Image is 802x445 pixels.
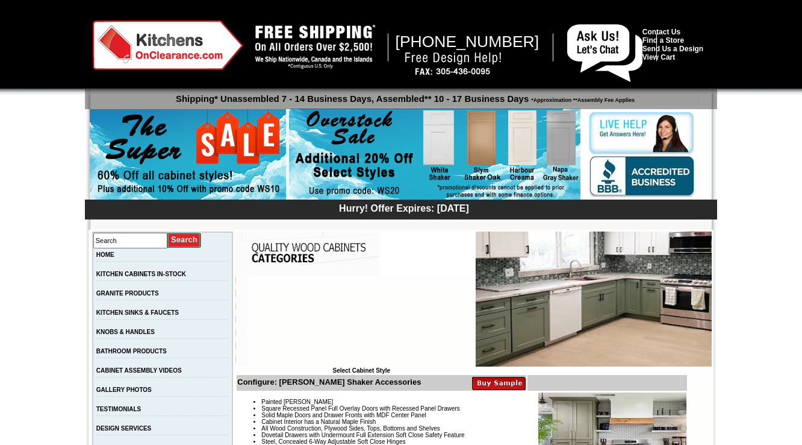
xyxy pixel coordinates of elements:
[96,425,152,432] a: DESIGN SERVICES
[642,53,675,62] a: View Cart
[96,329,155,335] a: KNOBS & HANDLES
[96,271,186,277] a: KITCHEN CABINETS IN-STOCK
[261,432,464,438] span: Dovetail Drawers with Undermount Full Extension Soft Close Safety Feature
[96,387,152,393] a: GALLERY PHOTOS
[93,21,243,70] img: Kitchens on Clearance Logo
[96,406,141,412] a: TESTIMONIALS
[642,45,703,53] a: Send Us a Design
[91,201,717,214] div: Hurry! Offer Expires: [DATE]
[247,277,476,367] iframe: Browser incompatible
[261,405,460,412] span: Square Recessed Panel Full Overlay Doors with Recessed Panel Drawers
[332,367,390,374] b: Select Cabinet Style
[96,367,182,374] a: CABINET ASSEMBLY VIDEOS
[96,348,167,355] a: BATHROOM PRODUCTS
[261,425,440,432] span: All Wood Construction, Plywood Sides, Tops, Bottoms and Shelves
[167,232,202,248] input: Submit
[642,28,680,36] a: Contact Us
[261,438,405,445] span: Steel, Concealed 6-Way Adjustable Soft Close Hinges
[96,309,179,316] a: KITCHEN SINKS & FAUCETS
[96,290,159,297] a: GRANITE PRODUCTS
[237,377,421,387] b: Configure: [PERSON_NAME] Shaker Accessories
[261,418,376,425] span: Cabinet Interior has a Natural Maple Finish
[642,36,684,45] a: Find a Store
[261,399,333,405] span: Painted [PERSON_NAME]
[96,251,114,258] a: HOME
[261,412,426,418] span: Solid Maple Doors and Drawer Fronts with MDF Center Panel
[476,232,712,367] img: Tamryn Green Shaker
[529,94,635,103] span: *Approximation **Assembly Fee Applies
[396,33,539,51] span: [PHONE_NUMBER]
[91,88,717,104] p: Shipping* Unassembled 7 - 14 Business Days, Assembled** 10 - 17 Business Days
